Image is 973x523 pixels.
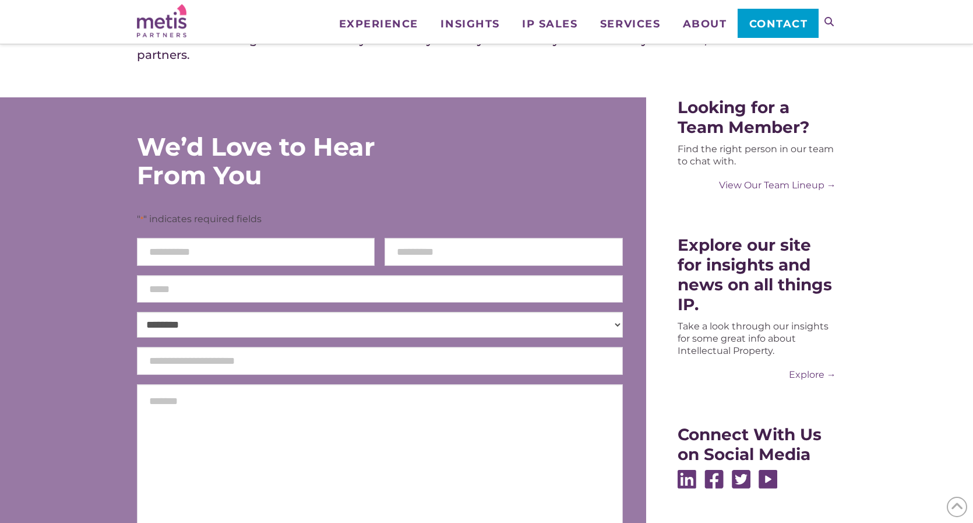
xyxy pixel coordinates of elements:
[749,19,808,29] span: Contact
[947,497,967,517] span: Back to Top
[339,19,418,29] span: Experience
[678,143,836,167] div: Find the right person in our team to chat with.
[678,320,836,357] div: Take a look through our insights for some great info about Intellectual Property.
[137,4,186,37] img: Metis Partners
[137,213,623,226] p: " " indicates required fields
[600,19,660,29] span: Services
[678,368,836,381] a: Explore →
[678,179,836,191] a: View Our Team Lineup →
[440,19,499,29] span: Insights
[732,470,750,489] img: Twitter
[678,97,836,137] div: Looking for a Team Member?
[738,9,819,38] a: Contact
[683,19,727,29] span: About
[678,235,836,314] div: Explore our site for insights and news on all things IP.
[522,19,577,29] span: IP Sales
[759,470,777,489] img: Youtube
[137,132,446,189] div: We’d Love to Hear From You
[678,424,836,464] div: Connect With Us on Social Media
[137,32,836,62] h4: Metis Partners brings the narrative to your IP story – a story that is ready to be heard by inves...
[678,470,696,489] img: Linkedin
[704,470,724,489] img: Facebook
